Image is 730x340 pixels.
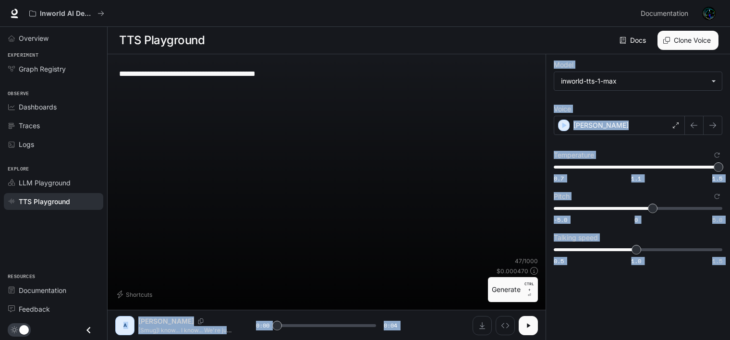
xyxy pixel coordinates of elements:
span: 0.5 [554,257,564,265]
span: Dark mode toggle [19,324,29,335]
span: Dashboards [19,102,57,112]
a: LLM Playground [4,174,103,191]
span: Feedback [19,304,50,314]
p: Voice [554,106,571,112]
a: Logs [4,136,103,153]
button: Download audio [473,316,492,335]
span: -5.0 [554,216,567,224]
img: User avatar [702,7,716,20]
p: Inworld AI Demos [40,10,94,18]
div: A [117,318,133,333]
span: 0:00 [256,321,269,330]
span: Traces [19,121,40,131]
button: User avatar [699,4,718,23]
span: TTS Playground [19,196,70,206]
span: 0:04 [384,321,397,330]
a: Documentation [4,282,103,299]
a: Graph Registry [4,61,103,77]
p: [PERSON_NAME] [138,316,194,326]
p: Temperature [554,152,594,158]
button: Reset to default [712,191,722,202]
span: 1.0 [631,257,641,265]
span: 0 [634,216,638,224]
p: Talking speed [554,234,598,241]
button: Close drawer [78,320,99,340]
h1: TTS Playground [119,31,205,50]
a: Feedback [4,301,103,317]
button: Clone Voice [657,31,718,50]
a: Traces [4,117,103,134]
button: Inspect [496,316,515,335]
a: TTS Playground [4,193,103,210]
div: inworld-tts-1-max [561,76,706,86]
a: Dashboards [4,98,103,115]
span: 5.0 [712,216,722,224]
span: 1.1 [631,174,641,182]
button: Shortcuts [115,287,156,302]
p: [PERSON_NAME] [573,121,629,130]
span: Graph Registry [19,64,66,74]
p: CTRL + [524,281,534,292]
span: Documentation [641,8,688,20]
p: $ 0.000470 [497,267,528,275]
span: 1.5 [712,174,722,182]
a: Overview [4,30,103,47]
span: Overview [19,33,49,43]
button: All workspaces [25,4,109,23]
span: 1.5 [712,257,722,265]
a: Documentation [637,4,695,23]
div: inworld-tts-1-max [554,72,722,90]
p: Model [554,61,573,68]
p: [Smug]I know... I know... We're just that good. [138,326,233,334]
span: 0.7 [554,174,564,182]
button: Copy Voice ID [194,318,207,324]
p: 47 / 1000 [515,257,538,265]
span: LLM Playground [19,178,71,188]
p: Pitch [554,193,570,200]
button: Reset to default [712,150,722,160]
span: Logs [19,139,34,149]
p: ⏎ [524,281,534,298]
button: GenerateCTRL +⏎ [488,277,538,302]
span: Documentation [19,285,66,295]
a: Docs [618,31,650,50]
